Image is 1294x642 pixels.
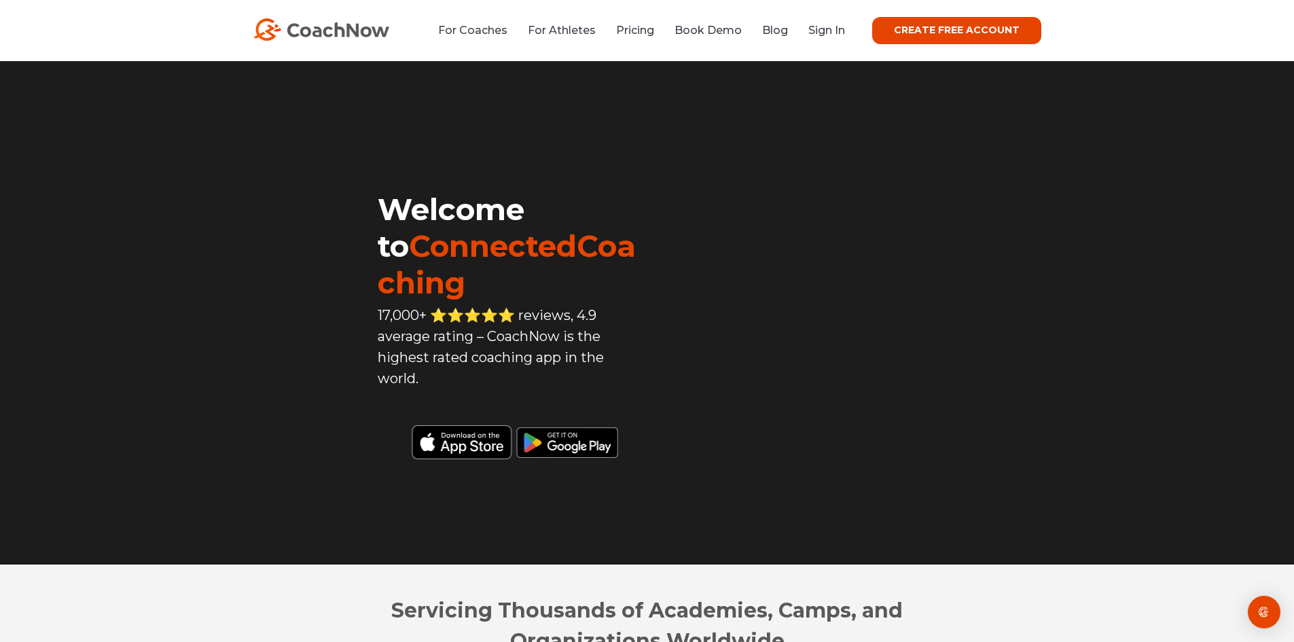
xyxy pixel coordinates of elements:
[253,18,389,41] img: CoachNow Logo
[438,24,507,37] a: For Coaches
[378,418,647,459] img: Black Download CoachNow on the App Store Button
[1248,596,1280,628] div: Open Intercom Messenger
[378,307,604,387] span: 17,000+ ⭐️⭐️⭐️⭐️⭐️ reviews, 4.9 average rating – CoachNow is the highest rated coaching app in th...
[378,191,647,301] h1: Welcome to
[616,24,654,37] a: Pricing
[808,24,845,37] a: Sign In
[675,24,742,37] a: Book Demo
[528,24,596,37] a: For Athletes
[762,24,788,37] a: Blog
[872,17,1041,44] a: CREATE FREE ACCOUNT
[378,228,636,301] span: ConnectedCoaching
